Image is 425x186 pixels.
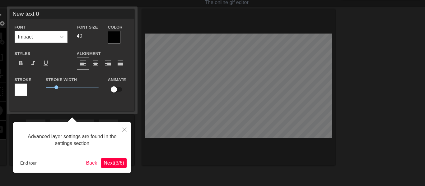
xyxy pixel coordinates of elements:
button: Close [118,122,131,137]
button: Next [101,158,127,168]
span: Next ( 3 / 6 ) [104,160,124,166]
button: Back [84,158,100,168]
button: End tour [18,158,39,168]
div: Advanced layer settings are found in the settings section [18,127,127,153]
